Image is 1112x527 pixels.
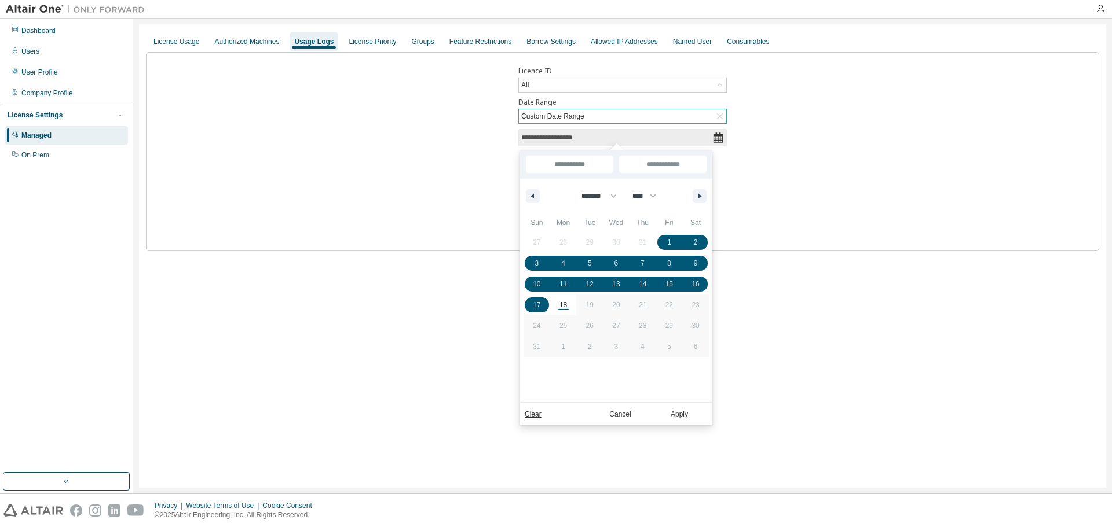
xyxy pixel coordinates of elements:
[612,315,620,336] span: 27
[682,232,709,253] button: 2
[533,294,540,315] span: 17
[520,150,531,169] span: [DATE]
[153,37,199,46] div: License Usage
[630,274,656,294] button: 14
[682,213,709,232] span: Sat
[559,274,567,294] span: 11
[533,336,540,357] span: 31
[656,232,683,253] button: 1
[612,274,620,294] span: 13
[3,504,63,517] img: altair_logo.svg
[603,274,630,294] button: 13
[641,253,645,274] span: 7
[550,253,577,274] button: 4
[656,315,683,336] button: 29
[692,274,699,294] span: 16
[520,219,531,249] span: Last Week
[656,253,683,274] button: 8
[614,253,619,274] span: 6
[694,232,698,253] span: 2
[524,253,550,274] button: 3
[630,315,656,336] button: 28
[667,253,671,274] span: 8
[518,98,727,107] label: Date Range
[559,294,567,315] span: 18
[550,213,577,232] span: Mon
[524,336,550,357] button: 31
[89,504,101,517] img: instagram.svg
[21,26,56,35] div: Dashboard
[21,89,73,98] div: Company Profile
[612,294,620,315] span: 20
[586,274,594,294] span: 12
[639,274,646,294] span: 14
[656,274,683,294] button: 15
[524,274,550,294] button: 10
[603,294,630,315] button: 20
[518,67,727,76] label: Licence ID
[603,213,630,232] span: Wed
[692,315,699,336] span: 30
[8,110,63,120] div: License Settings
[535,253,539,274] span: 3
[525,408,542,420] a: Clear
[603,315,630,336] button: 27
[639,294,646,315] span: 21
[127,504,144,517] img: youtube.svg
[673,37,712,46] div: Named User
[576,294,603,315] button: 19
[656,294,683,315] button: 22
[667,232,671,253] span: 1
[21,47,39,56] div: Users
[592,408,648,420] button: Cancel
[214,37,279,46] div: Authorized Machines
[630,213,656,232] span: Thu
[520,79,531,91] div: All
[520,249,531,279] span: This Month
[294,37,334,46] div: Usage Logs
[186,501,262,510] div: Website Terms of Use
[519,78,726,92] div: All
[533,315,540,336] span: 24
[449,37,511,46] div: Feature Restrictions
[586,315,594,336] span: 26
[550,294,577,315] button: 18
[520,110,586,123] div: Custom Date Range
[682,274,709,294] button: 16
[639,315,646,336] span: 28
[727,37,769,46] div: Consumables
[630,253,656,274] button: 7
[349,37,396,46] div: License Priority
[155,501,186,510] div: Privacy
[524,294,550,315] button: 17
[682,253,709,274] button: 9
[588,253,592,274] span: 5
[533,274,540,294] span: 10
[603,253,630,274] button: 6
[519,109,726,123] div: Custom Date Range
[155,510,319,520] p: © 2025 Altair Engineering, Inc. All Rights Reserved.
[412,37,434,46] div: Groups
[520,169,531,189] span: [DATE]
[682,294,709,315] button: 23
[576,213,603,232] span: Tue
[576,253,603,274] button: 5
[694,253,698,274] span: 9
[576,274,603,294] button: 12
[524,213,550,232] span: Sun
[108,504,120,517] img: linkedin.svg
[665,315,673,336] span: 29
[550,315,577,336] button: 25
[586,294,594,315] span: 19
[550,274,577,294] button: 11
[682,315,709,336] button: 30
[591,37,658,46] div: Allowed IP Addresses
[652,408,707,420] button: Apply
[665,294,673,315] span: 22
[520,279,531,309] span: Last Month
[561,253,565,274] span: 4
[630,294,656,315] button: 21
[559,315,567,336] span: 25
[692,294,699,315] span: 23
[665,274,673,294] span: 15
